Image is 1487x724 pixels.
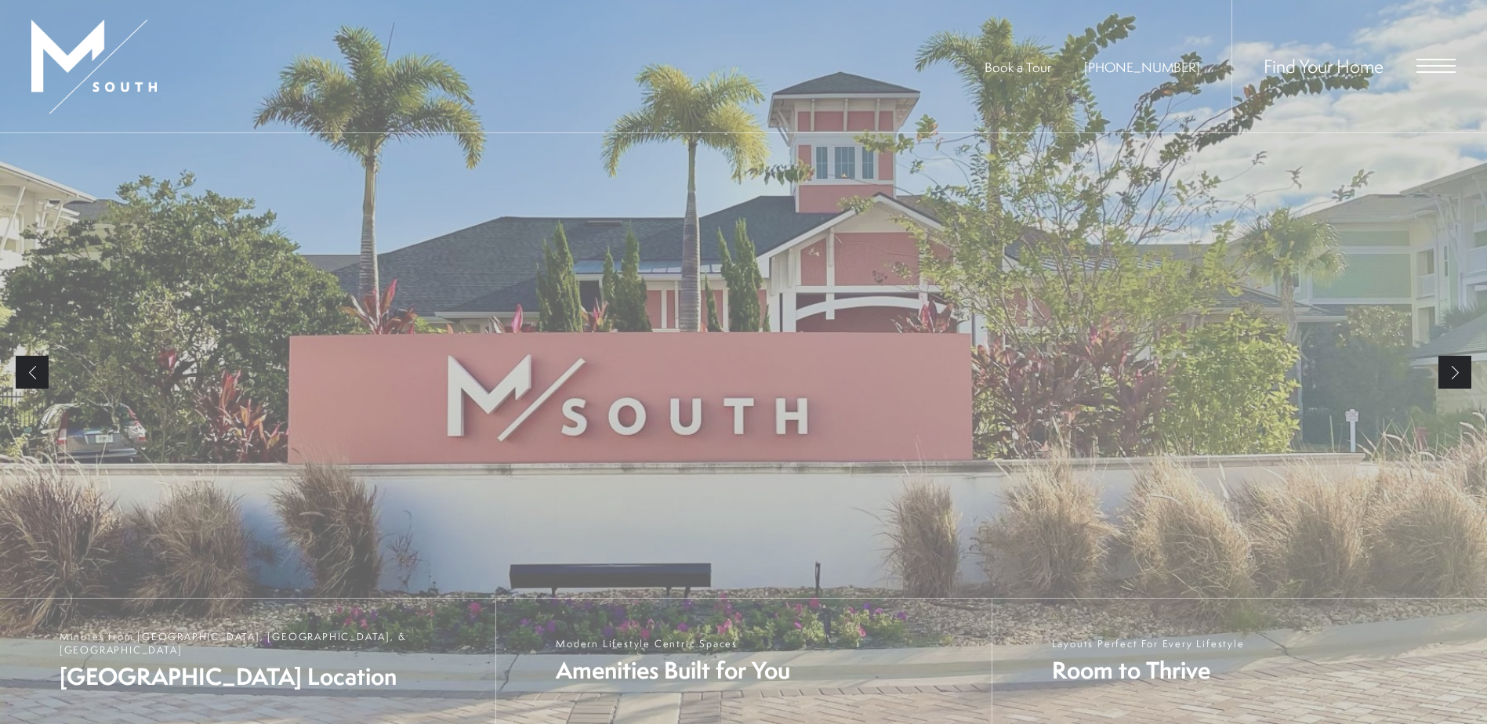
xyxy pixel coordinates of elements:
[1084,58,1200,76] span: [PHONE_NUMBER]
[1416,59,1456,73] button: Open Menu
[985,58,1051,76] a: Book a Tour
[1084,58,1200,76] a: Call Us at 813-570-8014
[556,637,790,650] span: Modern Lifestyle Centric Spaces
[1438,356,1471,389] a: Next
[16,356,49,389] a: Previous
[60,661,480,693] span: [GEOGRAPHIC_DATA] Location
[60,630,480,657] span: Minutes from [GEOGRAPHIC_DATA], [GEOGRAPHIC_DATA], & [GEOGRAPHIC_DATA]
[556,654,790,686] span: Amenities Built for You
[992,599,1487,724] a: Layouts Perfect For Every Lifestyle
[1052,637,1245,650] span: Layouts Perfect For Every Lifestyle
[31,20,157,114] img: MSouth
[1052,654,1245,686] span: Room to Thrive
[495,599,991,724] a: Modern Lifestyle Centric Spaces
[1264,53,1384,78] a: Find Your Home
